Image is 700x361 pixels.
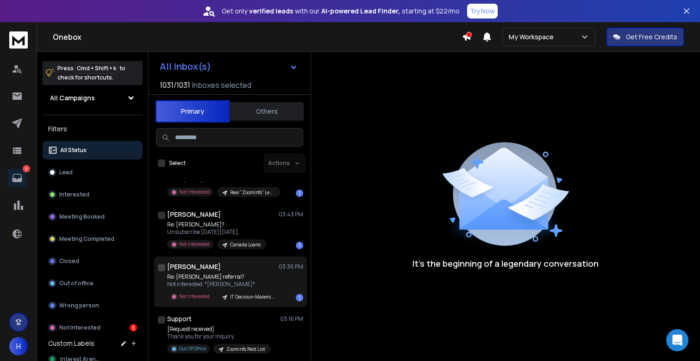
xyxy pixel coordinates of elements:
[43,122,143,135] h3: Filters
[43,318,143,337] button: Not Interested5
[167,273,278,281] p: Re: [PERSON_NAME] referral?
[226,346,265,353] p: Zoominfo Rest List
[509,32,557,42] p: My Workspace
[606,28,684,46] button: Get Free Credits
[167,228,266,236] p: Unsubscribe [DATE][DATE],
[626,32,677,42] p: Get Free Credits
[48,339,94,348] h3: Custom Labels
[249,6,293,16] strong: verified leads
[167,325,271,333] p: [Request received]
[167,333,271,340] p: Thank you for your inquiry.
[230,294,275,300] p: IT Decision-Makers | Optivate Solutions
[470,6,495,16] p: Try Now
[156,100,230,122] button: Primary
[296,242,303,249] div: 1
[59,257,79,265] p: Closed
[160,80,190,91] span: 1031 / 1031
[59,302,99,309] p: Wrong person
[230,241,261,248] p: Canada Loans
[43,185,143,204] button: Interested
[59,280,94,287] p: Out of office
[59,169,73,176] p: Lead
[43,230,143,248] button: Meeting Completed
[60,147,87,154] p: All Status
[230,101,304,122] button: Others
[296,294,303,301] div: 1
[321,6,400,16] strong: AI-powered Lead Finder,
[169,159,186,167] label: Select
[152,57,305,76] button: All Inbox(s)
[75,63,118,73] span: Cmd + Shift + k
[8,169,26,187] a: 5
[296,190,303,197] div: 1
[23,165,30,172] p: 5
[57,64,125,82] p: Press to check for shortcuts.
[50,93,95,103] h1: All Campaigns
[666,329,688,351] div: Open Intercom Messenger
[279,263,303,270] p: 03:36 PM
[59,235,114,243] p: Meeting Completed
[279,211,303,218] p: 03:43 PM
[179,241,210,248] p: Not Interested
[412,257,599,270] p: It’s the beginning of a legendary conversation
[9,337,28,355] button: H
[43,163,143,182] button: Lead
[167,262,221,271] h1: [PERSON_NAME]
[59,213,105,220] p: Meeting Booked
[59,324,100,331] p: Not Interested
[130,324,137,331] div: 5
[59,191,89,198] p: Interested
[179,293,210,300] p: Not Interested
[43,274,143,293] button: Out of office
[53,31,462,43] h1: Onebox
[43,208,143,226] button: Meeting Booked
[179,345,206,352] p: Out Of Office
[43,141,143,159] button: All Status
[160,62,211,71] h1: All Inbox(s)
[230,189,275,196] p: Real "ZoomInfo" Lead List
[167,281,278,288] p: Not interested. *[PERSON_NAME]*
[192,80,251,91] h3: Inboxes selected
[9,31,28,49] img: logo
[43,252,143,270] button: Closed
[167,210,221,219] h1: [PERSON_NAME]
[167,314,192,324] h1: Support
[280,315,303,323] p: 03:16 PM
[167,221,266,228] p: Re: [PERSON_NAME]?
[467,4,498,18] button: Try Now
[179,189,210,196] p: Not Interested
[43,296,143,315] button: Wrong person
[43,89,143,107] button: All Campaigns
[222,6,460,16] p: Get only with our starting at $22/mo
